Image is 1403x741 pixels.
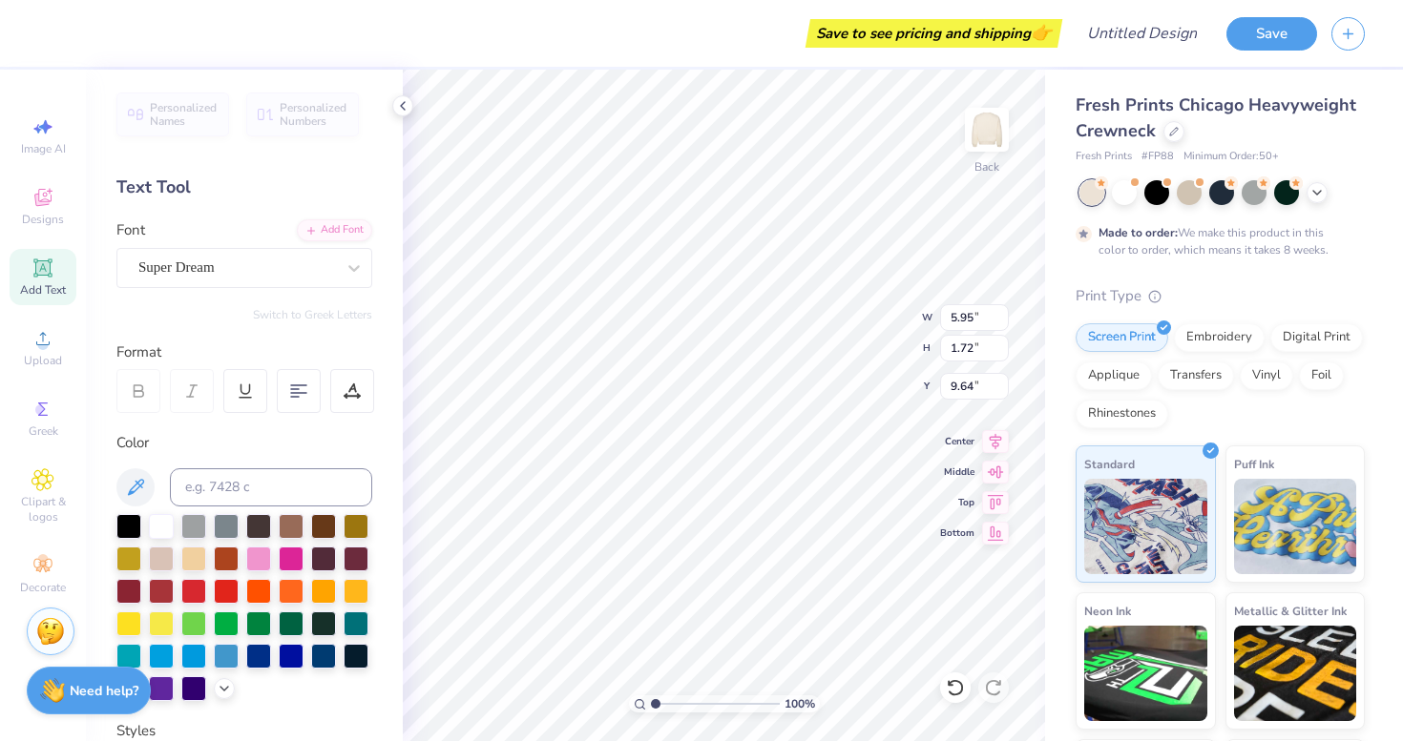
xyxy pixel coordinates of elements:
[940,526,974,540] span: Bottom
[1099,224,1333,258] div: We make this product in this color to order, which means it takes 8 weeks.
[1084,454,1135,474] span: Standard
[1084,626,1207,721] img: Neon Ink
[116,175,372,200] div: Text Tool
[253,307,372,322] button: Switch to Greek Letters
[1076,400,1168,428] div: Rhinestones
[20,282,66,298] span: Add Text
[20,580,66,595] span: Decorate
[940,496,974,509] span: Top
[1099,225,1178,240] strong: Made to order:
[70,682,138,700] strong: Need help?
[810,19,1057,48] div: Save to see pricing and shipping
[1084,479,1207,574] img: Standard
[116,219,145,241] label: Font
[940,435,974,448] span: Center
[116,341,374,363] div: Format
[968,111,1006,149] img: Back
[10,494,76,525] span: Clipart & logos
[1076,93,1356,142] span: Fresh Prints Chicago Heavyweight Crewneck
[1174,323,1265,352] div: Embroidery
[1270,323,1363,352] div: Digital Print
[1234,454,1274,474] span: Puff Ink
[22,212,64,227] span: Designs
[24,353,62,368] span: Upload
[150,101,218,128] span: Personalized Names
[1141,149,1174,165] span: # FP88
[1234,626,1357,721] img: Metallic & Glitter Ink
[1084,601,1131,621] span: Neon Ink
[1031,21,1052,44] span: 👉
[297,219,372,241] div: Add Font
[116,432,372,454] div: Color
[1299,361,1344,390] div: Foil
[1234,479,1357,574] img: Puff Ink
[785,695,815,712] span: 100 %
[1076,361,1152,390] div: Applique
[1240,361,1293,390] div: Vinyl
[1072,14,1212,52] input: Untitled Design
[29,423,58,439] span: Greek
[940,465,974,479] span: Middle
[1226,17,1317,51] button: Save
[1076,323,1168,352] div: Screen Print
[1076,285,1365,307] div: Print Type
[974,158,999,175] div: Back
[1183,149,1279,165] span: Minimum Order: 50 +
[1076,149,1132,165] span: Fresh Prints
[21,141,66,156] span: Image AI
[1158,361,1234,390] div: Transfers
[1234,601,1347,621] span: Metallic & Glitter Ink
[170,468,372,506] input: e.g. 7428 c
[280,101,347,128] span: Personalized Numbers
